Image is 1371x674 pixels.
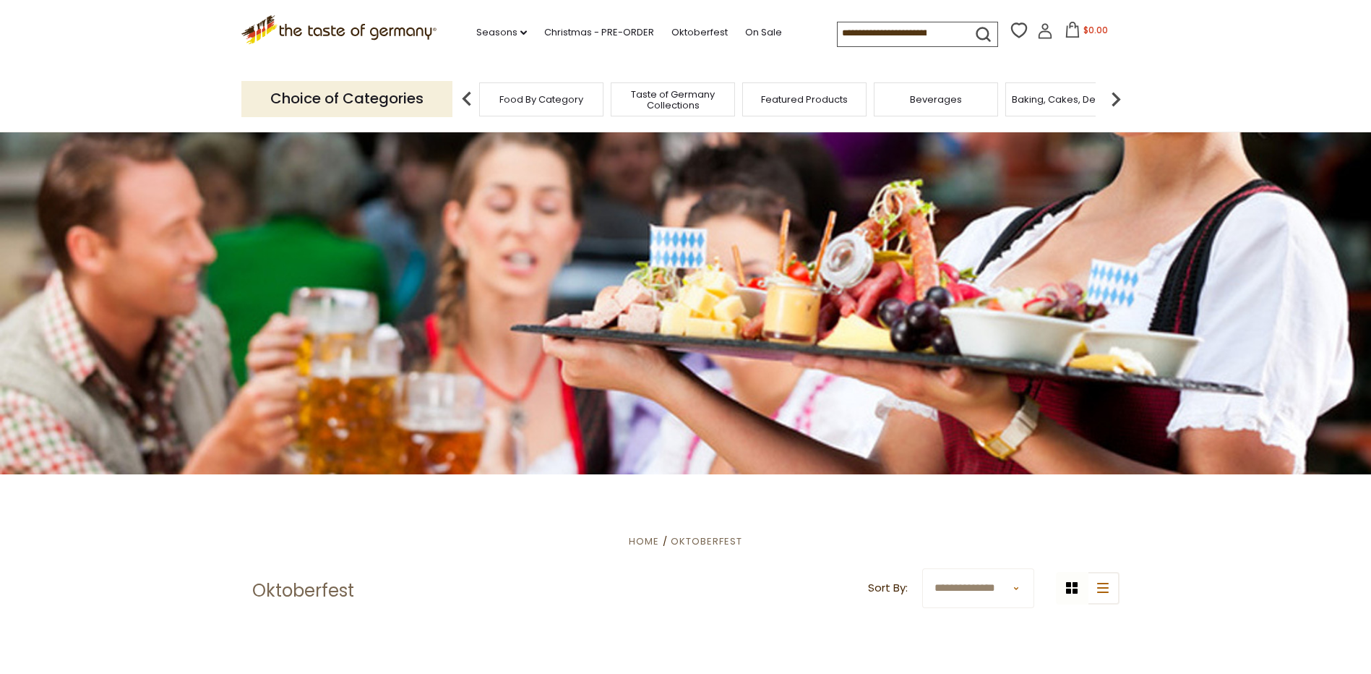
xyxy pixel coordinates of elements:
[1101,85,1130,114] img: next arrow
[499,94,583,105] a: Food By Category
[1012,94,1124,105] a: Baking, Cakes, Desserts
[544,25,654,40] a: Christmas - PRE-ORDER
[1056,22,1117,43] button: $0.00
[629,534,659,548] a: Home
[671,25,728,40] a: Oktoberfest
[615,89,731,111] a: Taste of Germany Collections
[910,94,962,105] a: Beverages
[252,580,354,602] h1: Oktoberfest
[761,94,848,105] a: Featured Products
[868,579,908,597] label: Sort By:
[476,25,527,40] a: Seasons
[671,534,742,548] a: Oktoberfest
[1083,24,1108,36] span: $0.00
[452,85,481,114] img: previous arrow
[745,25,782,40] a: On Sale
[241,81,452,116] p: Choice of Categories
